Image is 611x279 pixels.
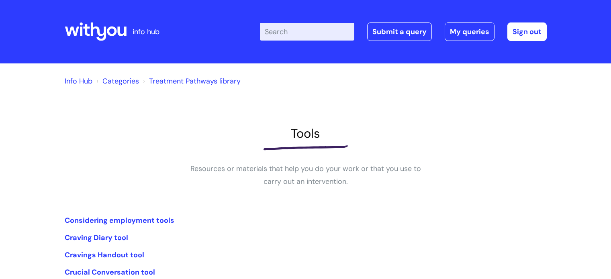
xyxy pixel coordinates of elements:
a: Cravings Handout tool [65,250,144,260]
input: Search [260,23,354,41]
a: Info Hub [65,76,92,86]
a: My queries [445,22,495,41]
a: Submit a query [367,22,432,41]
a: Considering employment tools [65,216,174,225]
a: Crucial Conversation tool [65,267,155,277]
p: info hub [133,25,159,38]
p: Resources or materials that help you do your work or that you use to carry out an intervention. [185,162,426,188]
h1: Tools [65,126,547,141]
div: | - [260,22,547,41]
a: Categories [102,76,139,86]
a: Treatment Pathways library [149,76,241,86]
a: Craving Diary tool [65,233,128,242]
li: Solution home [94,75,139,88]
a: Sign out [507,22,547,41]
li: Treatment Pathways library [141,75,241,88]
